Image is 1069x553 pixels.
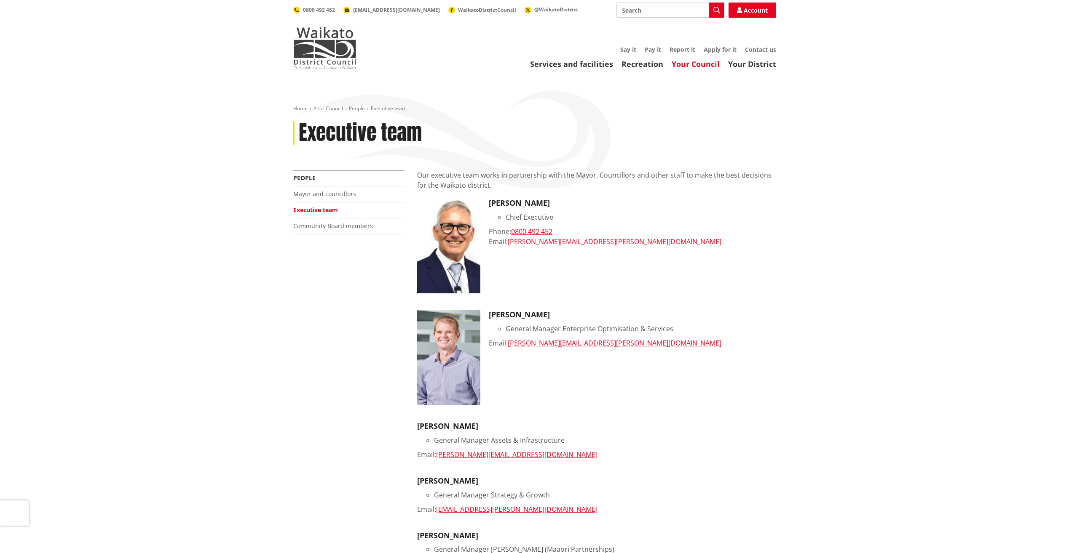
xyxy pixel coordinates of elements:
[645,45,661,53] a: Pay it
[293,27,356,69] img: Waikato District Council - Te Kaunihera aa Takiwaa o Waikato
[448,6,516,13] a: WaikatoDistrictCouncil
[303,6,335,13] span: 0800 492 452
[508,237,721,246] a: [PERSON_NAME][EMAIL_ADDRESS][PERSON_NAME][DOMAIN_NAME]
[670,45,695,53] a: Report it
[1030,518,1061,548] iframe: Messenger Launcher
[489,226,776,237] div: Phone:
[616,3,724,18] input: Search input
[293,222,373,230] a: Community Board members
[506,324,776,334] li: General Manager Enterprise Optimisation & Services
[293,6,335,13] a: 0800 492 452
[417,476,776,486] h3: [PERSON_NAME]
[417,310,480,405] img: Roger-MacCulloch-(2)
[729,3,776,18] a: Account
[620,45,636,53] a: Say it
[436,450,597,459] a: [PERSON_NAME][EMAIL_ADDRESS][DOMAIN_NAME]
[525,6,578,13] a: @WaikatoDistrict
[349,105,365,112] a: People
[293,190,356,198] a: Mayor and councillors
[434,435,776,445] li: General Manager Assets & Infrastructure
[417,422,776,431] h3: [PERSON_NAME]
[293,105,776,112] nav: breadcrumb
[313,105,343,112] a: Your Council
[534,6,578,13] span: @WaikatoDistrict
[436,505,597,514] a: [EMAIL_ADDRESS][PERSON_NAME][DOMAIN_NAME]
[353,6,440,13] span: [EMAIL_ADDRESS][DOMAIN_NAME]
[417,449,776,460] div: Email:
[293,206,338,214] a: Executive team
[745,45,776,53] a: Contact us
[506,212,776,222] li: Chief Executive
[672,59,720,69] a: Your Council
[530,59,613,69] a: Services and facilities
[489,237,776,247] div: Email:
[489,310,776,319] h3: [PERSON_NAME]
[489,338,776,348] div: Email:
[704,45,737,53] a: Apply for it
[293,105,308,112] a: Home
[299,121,422,145] h1: Executive team
[417,199,480,293] img: CE Craig Hobbs
[417,504,776,514] div: Email:
[622,59,663,69] a: Recreation
[343,6,440,13] a: [EMAIL_ADDRESS][DOMAIN_NAME]
[728,59,776,69] a: Your District
[511,227,552,236] a: 0800 492 452
[489,199,776,208] h3: [PERSON_NAME]
[417,170,776,190] p: Our executive team works in partnership with the Mayor, Councillors and other staff to make the b...
[434,490,776,500] li: General Manager Strategy & Growth
[417,531,776,540] h3: [PERSON_NAME]
[371,105,407,112] span: Executive team
[458,6,516,13] span: WaikatoDistrictCouncil
[508,338,721,348] a: [PERSON_NAME][EMAIL_ADDRESS][PERSON_NAME][DOMAIN_NAME]
[293,174,316,182] a: People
